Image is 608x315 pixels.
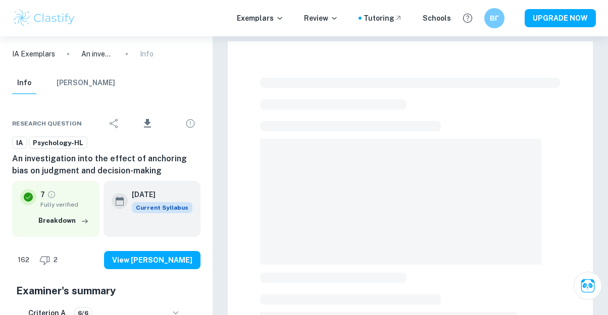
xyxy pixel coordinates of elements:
[40,200,91,209] span: Fully verified
[423,13,451,24] a: Schools
[57,72,115,94] button: [PERSON_NAME]
[47,190,56,199] a: Grade fully verified
[237,13,284,24] p: Exemplars
[16,283,196,298] h5: Examiner's summary
[12,72,36,94] button: Info
[104,113,124,134] div: Share
[81,48,114,59] p: An investigation into the effect of anchoring bias on judgment and decision-making
[12,48,55,59] a: IA Exemplars
[484,8,504,28] button: ВГ
[29,137,87,149] a: Psychology-HL
[364,13,402,24] a: Tutoring
[12,153,200,177] h6: An investigation into the effect of anchoring bias on judgment and decision-making
[37,252,63,268] div: Dislike
[12,137,27,149] a: IA
[180,113,200,134] div: Report issue
[12,119,82,128] span: Research question
[132,202,192,213] div: This exemplar is based on the current syllabus. Feel free to refer to it for inspiration/ideas wh...
[489,13,500,24] h6: ВГ
[12,8,76,28] img: Clastify logo
[132,202,192,213] span: Current Syllabus
[459,10,476,27] button: Help and Feedback
[140,48,154,59] p: Info
[36,213,91,228] button: Breakdown
[29,138,87,148] span: Psychology-HL
[170,117,178,130] div: Unbookmark
[12,255,35,265] span: 162
[525,9,596,27] button: UPGRADE NOW
[574,272,602,300] button: Ask Clai
[48,255,63,265] span: 2
[132,189,184,200] h6: [DATE]
[12,252,35,268] div: Like
[40,189,45,200] p: 7
[304,13,338,24] p: Review
[104,251,200,269] button: View [PERSON_NAME]
[126,110,168,137] div: Download
[13,138,26,148] span: IA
